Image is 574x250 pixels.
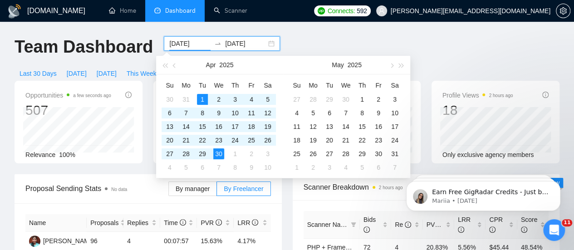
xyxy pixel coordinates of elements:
[387,161,403,174] td: 2025-06-07
[370,93,387,106] td: 2025-05-02
[211,133,227,147] td: 2025-04-23
[308,162,319,173] div: 2
[213,162,224,173] div: 7
[197,162,208,173] div: 6
[246,135,257,146] div: 25
[291,162,302,173] div: 1
[338,106,354,120] td: 2025-05-07
[181,162,191,173] div: 5
[370,78,387,93] th: Fr
[243,78,260,93] th: Fr
[201,219,222,226] span: PVR
[308,108,319,118] div: 5
[305,147,321,161] td: 2025-05-26
[227,161,243,174] td: 2025-05-08
[304,181,549,193] span: Scanner Breakdown
[197,121,208,132] div: 15
[357,94,368,105] div: 1
[164,148,175,159] div: 27
[324,135,335,146] div: 20
[308,148,319,159] div: 26
[357,108,368,118] div: 8
[194,93,211,106] td: 2025-04-01
[321,78,338,93] th: Tu
[154,7,161,14] span: dashboard
[176,185,210,192] span: By manager
[363,226,370,233] span: info-circle
[363,216,376,233] span: Bids
[370,147,387,161] td: 2025-05-30
[211,93,227,106] td: 2025-04-02
[260,133,276,147] td: 2025-04-26
[59,151,75,158] span: 100%
[211,147,227,161] td: 2025-04-30
[178,93,194,106] td: 2025-03-31
[227,147,243,161] td: 2025-05-01
[373,108,384,118] div: 9
[556,7,570,15] a: setting
[123,214,160,232] th: Replies
[262,108,273,118] div: 12
[489,93,513,98] time: 2 hours ago
[162,133,178,147] td: 2025-04-20
[260,120,276,133] td: 2025-04-19
[340,162,351,173] div: 4
[305,161,321,174] td: 2025-06-02
[387,147,403,161] td: 2025-05-31
[308,121,319,132] div: 12
[289,106,305,120] td: 2025-05-04
[338,93,354,106] td: 2025-04-30
[181,94,191,105] div: 31
[387,106,403,120] td: 2025-05-10
[458,216,471,233] span: LRR
[291,121,302,132] div: 11
[181,108,191,118] div: 7
[7,4,22,19] img: logo
[227,120,243,133] td: 2025-04-17
[389,108,400,118] div: 10
[15,36,153,58] h1: Team Dashboard
[308,135,319,146] div: 19
[164,121,175,132] div: 13
[305,120,321,133] td: 2025-05-12
[230,121,240,132] div: 17
[321,161,338,174] td: 2025-06-03
[338,78,354,93] th: We
[291,94,302,105] div: 27
[357,135,368,146] div: 22
[340,108,351,118] div: 7
[162,161,178,174] td: 2025-05-04
[87,214,123,232] th: Proposals
[194,120,211,133] td: 2025-04-15
[357,121,368,132] div: 15
[197,148,208,159] div: 29
[73,93,111,98] time: a few seconds ago
[458,226,464,233] span: info-circle
[213,121,224,132] div: 16
[340,94,351,105] div: 30
[164,162,175,173] div: 4
[338,147,354,161] td: 2025-05-28
[387,120,403,133] td: 2025-05-17
[373,135,384,146] div: 23
[227,133,243,147] td: 2025-04-24
[262,148,273,159] div: 3
[246,94,257,105] div: 4
[180,219,186,225] span: info-circle
[543,219,565,241] iframe: Intercom live chat
[178,133,194,147] td: 2025-04-21
[556,7,570,15] span: setting
[324,94,335,105] div: 29
[370,120,387,133] td: 2025-05-16
[373,121,384,132] div: 16
[307,221,349,228] span: Scanner Name
[427,221,448,228] span: PVR
[224,185,263,192] span: By Freelancer
[90,218,118,228] span: Proposals
[442,151,534,158] span: Only exclusive agency members
[194,147,211,161] td: 2025-04-29
[211,161,227,174] td: 2025-05-07
[260,93,276,106] td: 2025-04-05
